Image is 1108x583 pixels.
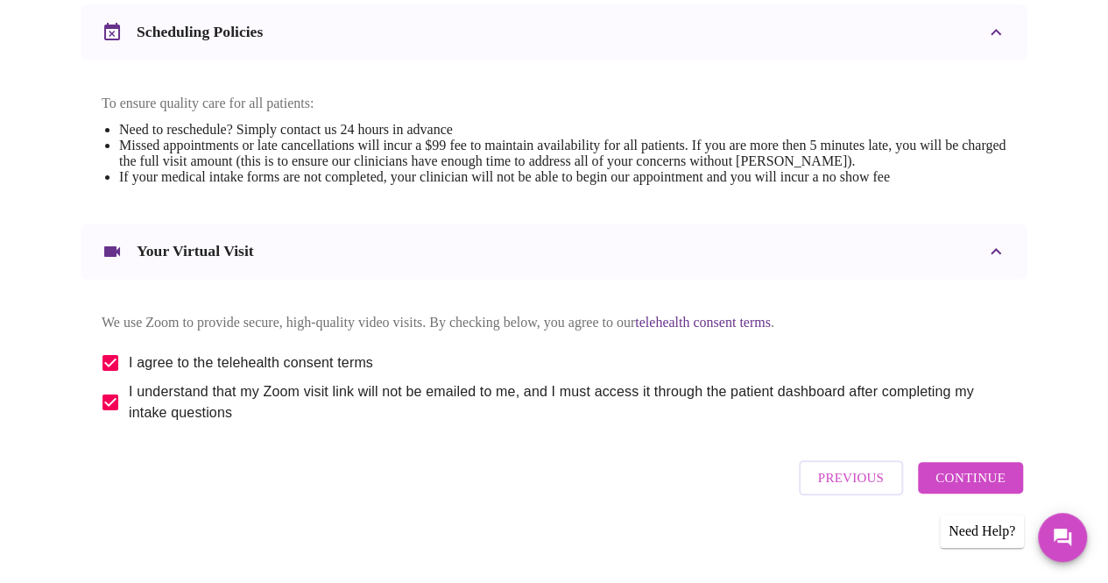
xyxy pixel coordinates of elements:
span: Previous [818,466,884,489]
li: Missed appointments or late cancellations will incur a $99 fee to maintain availability for all p... [119,138,1006,169]
span: I agree to the telehealth consent terms [129,352,373,373]
h3: Your Virtual Visit [137,242,254,260]
span: I understand that my Zoom visit link will not be emailed to me, and I must access it through the ... [129,381,992,423]
button: Previous [799,460,903,495]
div: Your Virtual Visit [81,224,1027,280]
li: If your medical intake forms are not completed, your clinician will not be able to begin our appo... [119,169,1006,185]
li: Need to reschedule? Simply contact us 24 hours in advance [119,122,1006,138]
button: Messages [1038,513,1087,562]
div: Need Help? [940,515,1024,548]
p: To ensure quality care for all patients: [102,96,1006,111]
button: Continue [918,462,1023,494]
a: telehealth consent terms [635,315,771,330]
p: We use Zoom to provide secure, high-quality video visits. By checking below, you agree to our . [102,315,1006,331]
h3: Scheduling Policies [137,23,263,41]
span: Continue [935,466,1006,489]
div: Scheduling Policies [81,4,1027,60]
